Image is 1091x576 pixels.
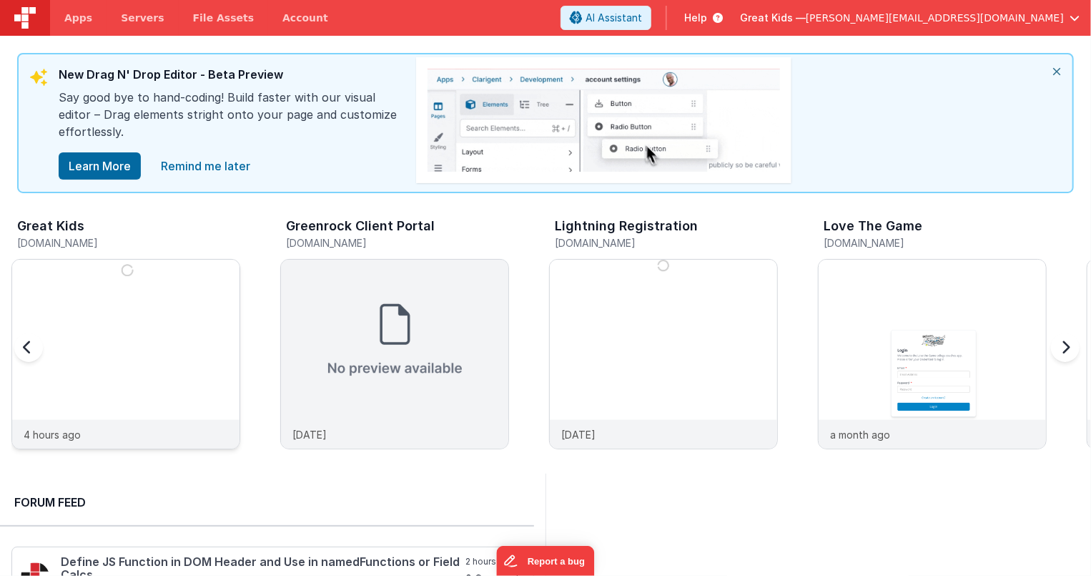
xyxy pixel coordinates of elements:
div: Say good bye to hand-coding! Build faster with our visual editor – Drag elements stright onto you... [59,89,402,152]
h5: [DOMAIN_NAME] [555,238,778,248]
span: Help [684,11,707,25]
h3: Greenrock Client Portal [286,219,435,233]
h5: 2 hours ago [465,556,525,567]
p: [DATE] [292,427,327,442]
span: Servers [121,11,164,25]
iframe: Marker.io feedback button [497,546,595,576]
h2: Forum Feed [14,494,520,511]
p: a month ago [830,427,890,442]
p: [DATE] [561,427,596,442]
h3: Lightning Registration [555,219,698,233]
span: AI Assistant [586,11,642,25]
h3: Great Kids [17,219,84,233]
h5: [DOMAIN_NAME] [286,238,509,248]
span: Great Kids — [740,11,806,25]
div: New Drag N' Drop Editor - Beta Preview [59,66,402,89]
h5: [DOMAIN_NAME] [824,238,1047,248]
h5: [DOMAIN_NAME] [17,238,240,248]
span: Apps [64,11,92,25]
button: Learn More [59,152,141,180]
h3: Love The Game [824,219,922,233]
a: close [152,152,259,180]
span: [PERSON_NAME][EMAIL_ADDRESS][DOMAIN_NAME] [806,11,1064,25]
button: AI Assistant [561,6,651,30]
i: close [1041,54,1072,89]
button: Great Kids — [PERSON_NAME][EMAIL_ADDRESS][DOMAIN_NAME] [740,11,1080,25]
span: File Assets [193,11,255,25]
